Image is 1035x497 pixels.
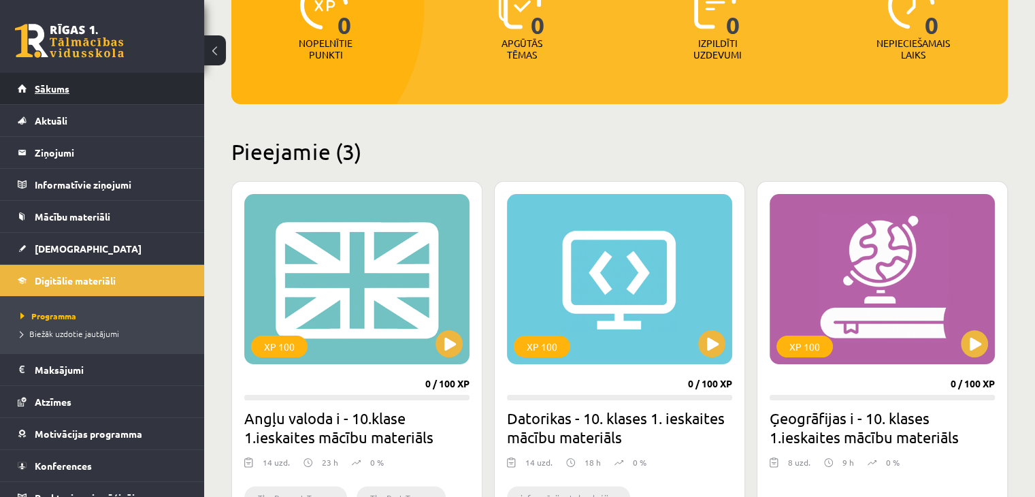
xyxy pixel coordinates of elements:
p: Izpildīti uzdevumi [691,37,744,61]
a: Informatīvie ziņojumi [18,169,187,200]
a: Programma [20,310,191,322]
a: Biežāk uzdotie jautājumi [20,327,191,340]
p: 0 % [370,456,384,468]
span: Atzīmes [35,396,71,408]
p: Nopelnītie punkti [299,37,352,61]
p: 18 h [585,456,601,468]
a: Atzīmes [18,386,187,417]
a: Digitālie materiāli [18,265,187,296]
div: 14 uzd. [525,456,553,477]
div: XP 100 [251,336,308,357]
h2: Pieejamie (3) [231,138,1008,165]
a: Ziņojumi [18,137,187,168]
h2: Ģeogrāfijas i - 10. klases 1.ieskaites mācību materiāls [770,408,995,447]
p: 0 % [633,456,646,468]
span: Programma [20,310,76,321]
legend: Informatīvie ziņojumi [35,169,187,200]
a: Sākums [18,73,187,104]
span: Biežāk uzdotie jautājumi [20,328,119,339]
p: 0 % [886,456,900,468]
a: Mācību materiāli [18,201,187,232]
span: Digitālie materiāli [35,274,116,287]
span: Motivācijas programma [35,428,142,440]
p: Nepieciešamais laiks [876,37,950,61]
a: Aktuāli [18,105,187,136]
div: XP 100 [514,336,570,357]
a: Motivācijas programma [18,418,187,449]
p: 23 h [322,456,338,468]
div: XP 100 [776,336,833,357]
div: 8 uzd. [788,456,810,477]
legend: Maksājumi [35,354,187,385]
span: [DEMOGRAPHIC_DATA] [35,242,142,255]
h2: Datorikas - 10. klases 1. ieskaites mācību materiāls [507,408,732,447]
div: 14 uzd. [263,456,290,477]
a: Rīgas 1. Tālmācības vidusskola [15,24,124,58]
span: Konferences [35,460,92,472]
span: Aktuāli [35,114,67,127]
legend: Ziņojumi [35,137,187,168]
a: Konferences [18,450,187,481]
p: Apgūtās tēmas [495,37,548,61]
p: 9 h [842,456,854,468]
span: Mācību materiāli [35,210,110,223]
a: [DEMOGRAPHIC_DATA] [18,233,187,264]
h2: Angļu valoda i - 10.klase 1.ieskaites mācību materiāls [244,408,470,447]
a: Maksājumi [18,354,187,385]
span: Sākums [35,82,69,95]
